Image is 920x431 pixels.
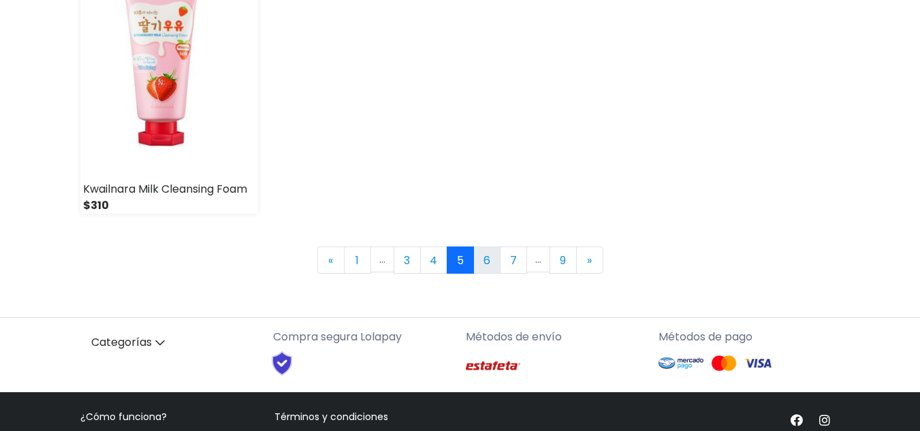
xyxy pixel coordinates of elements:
[80,329,262,357] a: Categorías
[344,246,371,274] a: 1
[273,329,455,345] p: Compra segura Lolapay
[659,329,840,345] p: Métodos de pago
[587,253,592,268] span: »
[420,246,447,274] a: 4
[80,410,167,424] a: ¿Cómo funciona?
[550,246,577,274] a: 9
[473,246,501,274] a: 6
[466,351,520,381] img: Estafeta Logo
[274,410,388,424] a: Términos y condiciones
[80,246,840,274] nav: Page navigation
[328,253,333,268] span: «
[744,355,772,372] img: Visa Logo
[447,246,474,274] a: 5
[710,355,737,372] img: Mastercard Logo
[317,246,345,274] a: Previous
[394,246,421,274] a: 3
[80,181,258,197] div: Kwailnara Milk Cleansing Foam
[259,351,305,377] img: Shield Logo
[500,246,527,274] a: 7
[80,197,258,214] div: $310
[659,351,704,377] img: Mercado Pago Logo
[576,246,603,274] a: Next
[466,329,648,345] p: Métodos de envío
